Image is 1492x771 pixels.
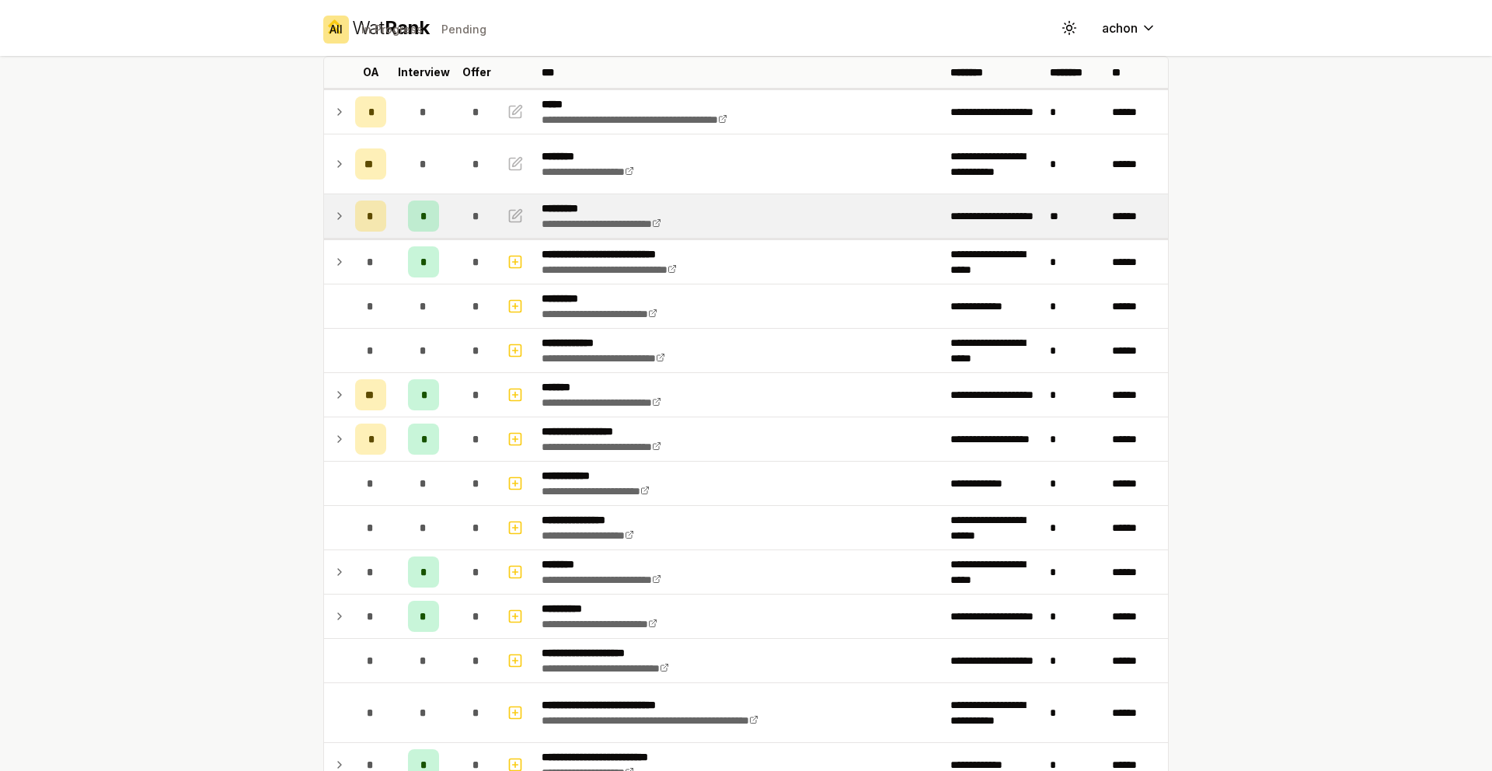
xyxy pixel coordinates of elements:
span: achon [1102,19,1138,37]
a: WatRank [323,16,430,40]
p: Interview [398,65,450,80]
button: achon [1089,14,1169,42]
span: Rank [385,16,430,39]
div: Wat [352,16,430,40]
button: In Progress [355,16,429,44]
button: Pending [435,16,493,44]
p: OA [363,65,379,80]
button: All [323,16,349,44]
p: Offer [462,65,491,80]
